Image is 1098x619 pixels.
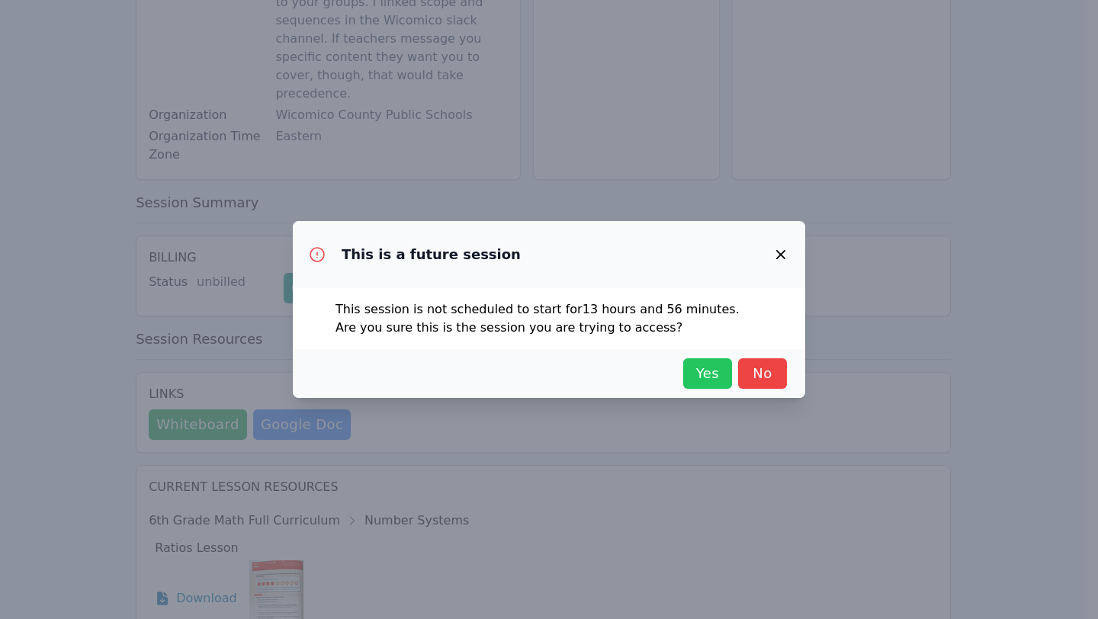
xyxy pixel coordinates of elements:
span: Yes [691,363,724,384]
button: Yes [683,358,732,389]
p: This session is not scheduled to start for 13 hours and 56 minutes . Are you sure this is the ses... [335,300,762,337]
span: No [746,363,779,384]
button: No [738,358,787,389]
h3: This is a future session [342,245,521,264]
